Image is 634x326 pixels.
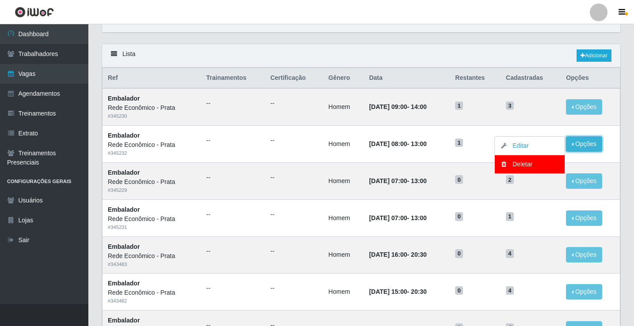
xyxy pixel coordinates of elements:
th: Gênero [323,68,364,89]
ul: -- [206,136,260,145]
time: [DATE] 07:00 [369,214,407,221]
button: Opções [566,136,602,152]
strong: Embalador [108,317,140,324]
time: [DATE] 09:00 [369,103,407,110]
div: Rede Econômico - Prata [108,214,196,224]
div: Rede Econômico - Prata [108,288,196,297]
span: 0 [455,212,463,221]
th: Cadastradas [501,68,561,89]
strong: Embalador [108,243,140,250]
div: Deletar [504,160,556,169]
td: Homem [323,236,364,274]
span: 4 [506,249,514,258]
td: Homem [323,126,364,163]
time: 13:00 [411,177,427,184]
span: 0 [455,286,463,295]
ul: -- [206,173,260,182]
strong: Embalador [108,132,140,139]
ul: -- [270,173,318,182]
div: # 345231 [108,224,196,231]
div: # 343483 [108,261,196,268]
button: Opções [566,99,602,115]
time: 13:00 [411,140,427,147]
span: 4 [506,286,514,295]
strong: - [369,214,426,221]
strong: - [369,103,426,110]
ul: -- [270,247,318,256]
span: 1 [506,212,514,221]
time: [DATE] 07:00 [369,177,407,184]
ul: -- [270,136,318,145]
strong: - [369,177,426,184]
strong: - [369,288,426,295]
div: Lista [102,44,620,67]
span: 3 [506,101,514,110]
time: 14:00 [411,103,427,110]
time: [DATE] 16:00 [369,251,407,258]
strong: Embalador [108,169,140,176]
strong: Embalador [108,280,140,287]
td: Homem [323,88,364,125]
ul: -- [206,210,260,219]
ul: -- [206,99,260,108]
div: # 345232 [108,150,196,157]
th: Certificação [265,68,323,89]
button: Opções [566,284,602,300]
button: Opções [566,247,602,262]
div: Rede Econômico - Prata [108,251,196,261]
div: Rede Econômico - Prata [108,177,196,187]
time: 13:00 [411,214,427,221]
strong: Embalador [108,95,140,102]
button: Opções [566,210,602,226]
td: Homem [323,162,364,199]
th: Data [364,68,450,89]
th: Opções [561,68,620,89]
time: [DATE] 08:00 [369,140,407,147]
img: CoreUI Logo [15,7,54,18]
div: Rede Econômico - Prata [108,103,196,112]
span: 1 [455,101,463,110]
td: Homem [323,274,364,311]
span: 1 [455,139,463,147]
ul: -- [270,99,318,108]
strong: - [369,251,426,258]
button: Opções [566,173,602,189]
ul: -- [270,210,318,219]
div: # 345229 [108,187,196,194]
time: 20:30 [411,251,427,258]
ul: -- [206,247,260,256]
div: Rede Econômico - Prata [108,140,196,150]
span: 0 [455,249,463,258]
th: Ref [103,68,201,89]
ul: -- [270,284,318,293]
time: [DATE] 15:00 [369,288,407,295]
strong: - [369,140,426,147]
a: Adicionar [577,49,611,62]
ul: -- [206,284,260,293]
time: 20:30 [411,288,427,295]
th: Trainamentos [201,68,265,89]
td: Homem [323,199,364,236]
span: 0 [455,175,463,184]
th: Restantes [450,68,501,89]
div: # 345230 [108,112,196,120]
strong: Embalador [108,206,140,213]
span: 2 [506,175,514,184]
div: # 343482 [108,297,196,305]
a: Editar [504,142,529,149]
